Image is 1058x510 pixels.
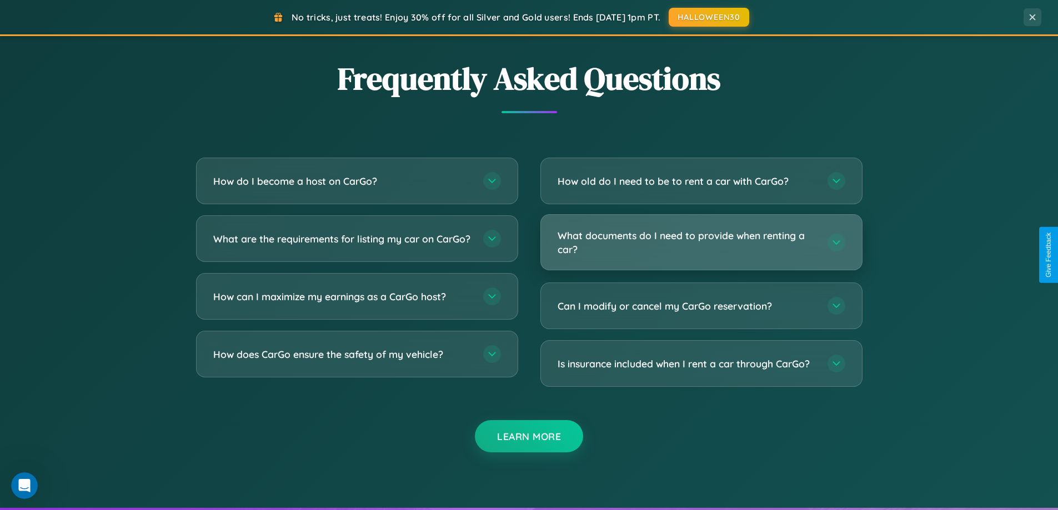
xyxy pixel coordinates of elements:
[669,8,749,27] button: HALLOWEEN30
[213,347,472,361] h3: How does CarGo ensure the safety of my vehicle?
[292,12,660,23] span: No tricks, just treats! Enjoy 30% off for all Silver and Gold users! Ends [DATE] 1pm PT.
[213,290,472,304] h3: How can I maximize my earnings as a CarGo host?
[475,420,583,452] button: Learn More
[558,174,816,188] h3: How old do I need to be to rent a car with CarGo?
[213,174,472,188] h3: How do I become a host on CarGo?
[558,299,816,313] h3: Can I modify or cancel my CarGo reservation?
[558,229,816,256] h3: What documents do I need to provide when renting a car?
[1045,233,1052,277] div: Give Feedback
[11,472,38,499] iframe: Intercom live chat
[196,57,863,100] h2: Frequently Asked Questions
[558,357,816,371] h3: Is insurance included when I rent a car through CarGo?
[213,232,472,246] h3: What are the requirements for listing my car on CarGo?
